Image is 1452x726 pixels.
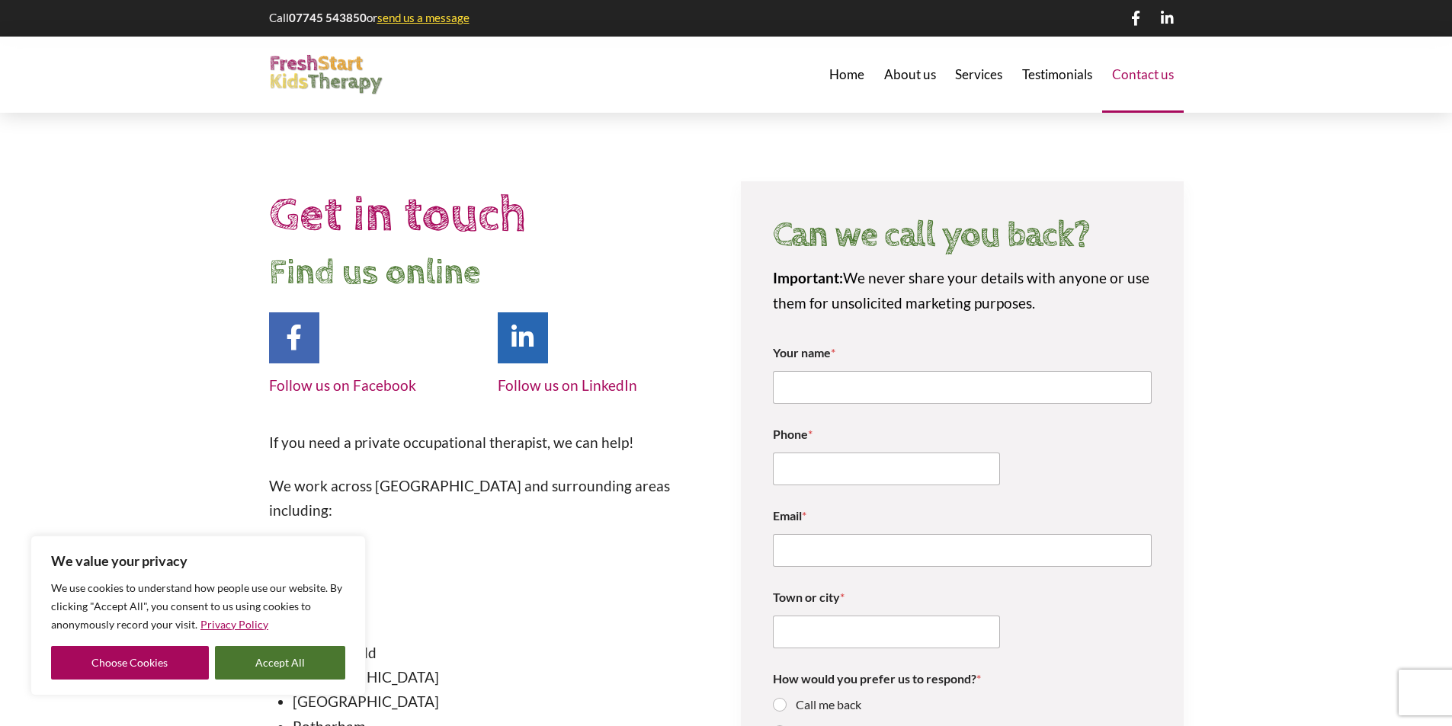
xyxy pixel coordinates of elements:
[874,37,946,113] a: About us
[773,671,981,686] legend: How would you prefer us to respond?
[377,11,470,24] a: send us a message
[773,216,1151,254] h2: Can we call you back?
[51,579,345,634] p: We use cookies to understand how people use our website. By clicking "Accept All", you consent to...
[946,37,1013,113] a: Services
[773,427,1152,441] label: Phone
[829,68,864,81] span: Home
[269,55,383,95] img: FreshStart Kids Therapy logo
[773,508,1152,523] label: Email
[884,68,936,81] span: About us
[51,552,345,570] p: We value your privacy
[293,665,712,689] li: [GEOGRAPHIC_DATA]
[1012,37,1102,113] a: Testimonials
[773,590,1152,604] label: Town or city
[787,697,861,713] label: Call me back
[1022,68,1092,81] span: Testimonials
[1102,37,1184,113] a: Contact us
[51,646,209,680] button: Choose Cookies
[819,37,874,113] a: Home
[200,617,269,632] a: Privacy Policy
[269,430,712,455] p: If you need a private occupational therapist, we can help!
[269,376,416,394] a: Follow us on Facebook
[269,249,712,298] h2: Find us online
[289,11,367,24] strong: 07745 543850
[215,646,346,680] button: Accept All
[293,567,712,591] li: Calderdale
[269,474,712,523] p: We work across [GEOGRAPHIC_DATA] and surrounding areas including:
[1112,68,1174,81] span: Contact us
[773,345,1152,360] label: Your name
[269,181,712,249] p: Get in touch
[773,269,843,286] strong: Important:
[293,616,712,641] li: Doncaster
[773,266,1152,315] p: We never share your details with anyone or use them for unsolicited marketing purposes.
[293,689,712,714] li: [GEOGRAPHIC_DATA]
[293,641,712,665] li: Huddersfield
[293,542,712,567] li: Barnsley
[498,376,637,394] a: Follow us on LinkedIn
[293,591,712,616] li: Dewsbury
[955,68,1002,81] span: Services
[269,10,472,26] p: Call or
